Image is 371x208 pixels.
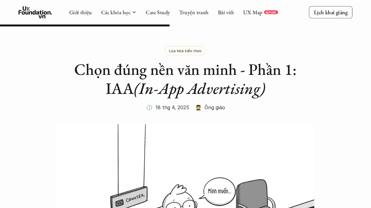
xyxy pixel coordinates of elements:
[266,10,277,14] p: REPORT
[146,103,189,112] p: 🕔 18 thg 4, 2025
[63,60,308,98] h2: Chọn đúng nền văn minh - Phần 1: IAA
[69,9,92,16] a: Giới thiệu
[134,78,265,98] em: (In-App Advertising)
[101,9,131,16] a: Các khóa học
[218,9,234,16] a: Bài viết
[264,10,278,14] a: REPORT
[169,48,202,53] p: Lúa hóa kiến thức
[195,103,225,112] p: 🧑‍🎓 Ông giáo
[243,9,263,16] a: UX Map
[314,9,348,16] p: Lịch khai giảng
[179,9,209,16] a: Truyện tranh
[309,6,353,18] a: Lịch khai giảng
[146,9,170,16] a: Case Study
